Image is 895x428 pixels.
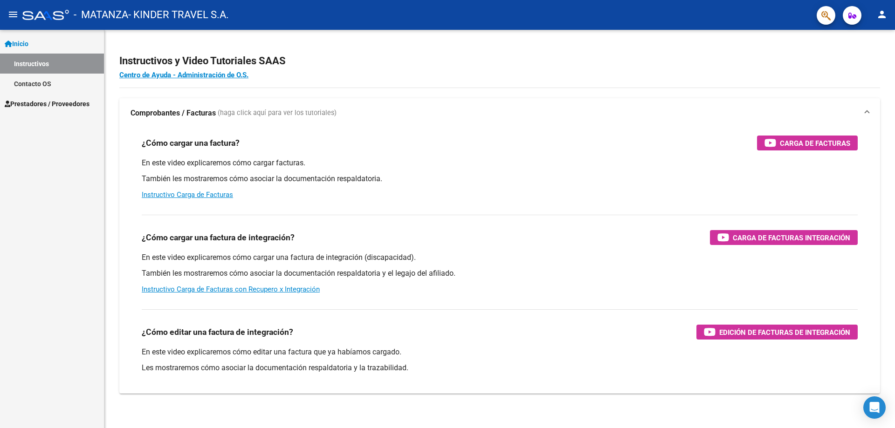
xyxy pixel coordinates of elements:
[5,39,28,49] span: Inicio
[218,108,337,118] span: (haga click aquí para ver los tutoriales)
[128,5,229,25] span: - KINDER TRAVEL S.A.
[131,108,216,118] strong: Comprobantes / Facturas
[142,285,320,293] a: Instructivo Carga de Facturas con Recupero x Integración
[5,99,89,109] span: Prestadores / Proveedores
[719,326,850,338] span: Edición de Facturas de integración
[119,71,248,79] a: Centro de Ayuda - Administración de O.S.
[710,230,858,245] button: Carga de Facturas Integración
[142,231,295,244] h3: ¿Cómo cargar una factura de integración?
[142,363,858,373] p: Les mostraremos cómo asociar la documentación respaldatoria y la trazabilidad.
[780,137,850,149] span: Carga de Facturas
[142,136,240,149] h3: ¿Cómo cargar una factura?
[696,325,858,340] button: Edición de Facturas de integración
[733,232,850,244] span: Carga de Facturas Integración
[863,396,886,419] div: Open Intercom Messenger
[119,98,880,128] mat-expansion-panel-header: Comprobantes / Facturas (haga click aquí para ver los tutoriales)
[142,158,858,168] p: En este video explicaremos cómo cargar facturas.
[119,52,880,70] h2: Instructivos y Video Tutoriales SAAS
[757,136,858,150] button: Carga de Facturas
[142,326,293,339] h3: ¿Cómo editar una factura de integración?
[7,9,19,20] mat-icon: menu
[142,174,858,184] p: También les mostraremos cómo asociar la documentación respaldatoria.
[142,268,858,279] p: También les mostraremos cómo asociar la documentación respaldatoria y el legajo del afiliado.
[142,190,233,199] a: Instructivo Carga de Facturas
[119,128,880,394] div: Comprobantes / Facturas (haga click aquí para ver los tutoriales)
[142,252,858,263] p: En este video explicaremos cómo cargar una factura de integración (discapacidad).
[74,5,128,25] span: - MATANZA
[876,9,888,20] mat-icon: person
[142,347,858,357] p: En este video explicaremos cómo editar una factura que ya habíamos cargado.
